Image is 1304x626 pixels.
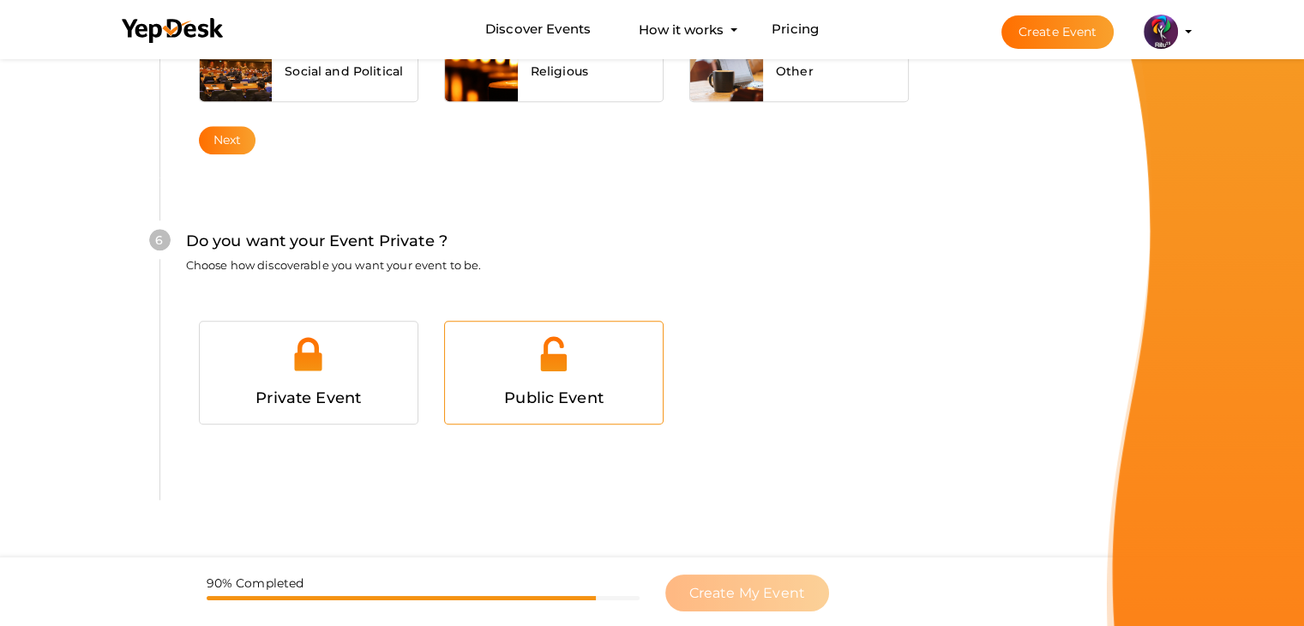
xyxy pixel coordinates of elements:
[255,388,361,407] span: Private Event
[634,14,729,45] button: How it works
[504,388,604,407] span: Public Event
[186,257,482,274] label: Choose how discoverable you want your event to be.
[199,126,256,154] button: Next
[285,63,403,80] span: Social and Political
[776,63,814,80] span: Other
[1144,15,1178,49] img: 5BK8ZL5P_small.png
[207,575,304,592] label: 90% Completed
[772,14,819,45] a: Pricing
[186,229,448,254] label: Do you want your Event Private ?
[665,575,829,611] button: Create My Event
[485,14,591,45] a: Discover Events
[531,63,588,80] span: Religious
[149,229,171,250] div: 6
[1001,15,1115,49] button: Create Event
[689,585,805,601] span: Create My Event
[534,334,573,373] img: public-event.svg
[289,334,328,373] img: private-event.svg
